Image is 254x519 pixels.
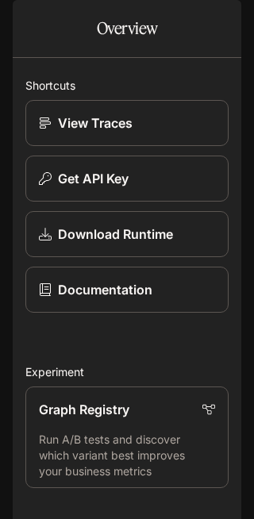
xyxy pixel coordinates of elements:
button: open drawer [12,8,40,37]
p: Run A/B tests and discover which variant best improves your business metrics [39,432,215,479]
p: Graph Registry [39,400,129,419]
h2: Shortcuts [25,77,229,94]
button: Get API Key [25,156,229,202]
p: Documentation [58,280,152,299]
p: Download Runtime [58,225,173,244]
h1: Overview [97,13,158,44]
p: Get API Key [58,169,129,188]
p: View Traces [58,113,133,133]
a: View Traces [25,100,229,146]
a: Download Runtime [25,211,229,257]
h2: Experiment [25,363,229,380]
a: Documentation [25,267,229,313]
a: Graph RegistryRun A/B tests and discover which variant best improves your business metrics [25,386,229,488]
